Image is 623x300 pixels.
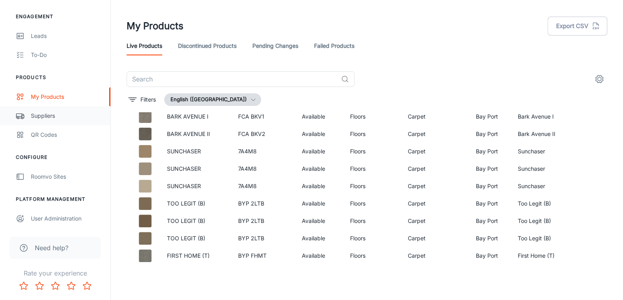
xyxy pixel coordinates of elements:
button: Rate 1 star [16,278,32,294]
span: Need help? [35,243,68,253]
td: Floors [344,195,401,212]
td: Bay Port [470,143,511,160]
td: Bark Avenue II [511,125,583,143]
a: Pending Changes [252,36,298,55]
div: Roomvo Sites [31,172,102,181]
td: Floors [344,125,401,143]
button: Rate 3 star [47,278,63,294]
td: FCA BKV1 [232,108,295,125]
td: Floors [344,108,401,125]
button: filter [127,93,158,106]
td: Too Legit (B) [511,212,583,230]
td: FCA BKV2 [232,125,295,143]
td: Available [295,212,344,230]
td: Carpet [401,108,470,125]
td: Sunchaser [511,160,583,177]
td: Too Legit (B) [511,230,583,247]
a: Failed Products [314,36,354,55]
div: Leads [31,32,102,40]
td: Floors [344,230,401,247]
p: TOO LEGIT (B) [167,234,225,243]
td: Bay Port [470,230,511,247]
td: Available [295,160,344,177]
button: Rate 2 star [32,278,47,294]
td: Available [295,247,344,264]
button: Rate 5 star [79,278,95,294]
td: Carpet [401,230,470,247]
td: Available [295,143,344,160]
td: Bay Port [470,108,511,125]
td: Available [295,108,344,125]
td: Carpet [401,177,470,195]
td: First Home (T) [511,247,583,264]
input: Search [127,71,338,87]
h1: My Products [127,19,184,33]
td: Available [295,177,344,195]
td: Too Legit (B) [511,195,583,212]
td: Floors [344,177,401,195]
button: Rate 4 star [63,278,79,294]
p: SUNCHASER [167,147,225,156]
td: Sunchaser [511,177,583,195]
td: Available [295,195,344,212]
td: Floors [344,143,401,160]
td: Floors [344,247,401,264]
td: Bay Port [470,212,511,230]
td: BYP 2LTB [232,195,295,212]
div: Suppliers [31,111,102,120]
p: BARK AVENUE I [167,112,225,121]
button: Export CSV [547,17,607,36]
td: 7A4M8 [232,143,295,160]
button: settings [591,71,607,87]
td: 7A4M8 [232,177,295,195]
div: QR Codes [31,130,102,139]
p: TOO LEGIT (B) [167,199,225,208]
td: Bay Port [470,160,511,177]
div: User Administration [31,214,102,223]
td: Bark Avenue I [511,108,583,125]
td: Bay Port [470,125,511,143]
td: Carpet [401,212,470,230]
td: Bay Port [470,195,511,212]
a: Discontinued Products [178,36,237,55]
td: Bay Port [470,177,511,195]
td: Sunchaser [511,143,583,160]
td: Floors [344,212,401,230]
p: SUNCHASER [167,182,225,191]
td: BYP 2LTB [232,230,295,247]
p: TOO LEGIT (B) [167,217,225,225]
td: BYP 2LTB [232,212,295,230]
div: My Products [31,92,102,101]
td: Carpet [401,195,470,212]
td: Carpet [401,143,470,160]
td: Available [295,125,344,143]
td: Floors [344,160,401,177]
p: BARK AVENUE II [167,130,225,138]
p: FIRST HOME (T) [167,251,225,260]
td: Carpet [401,160,470,177]
div: To-do [31,51,102,59]
p: SUNCHASER [167,164,225,173]
td: BYP FHMT [232,247,295,264]
td: Bay Port [470,247,511,264]
td: 7A4M8 [232,160,295,177]
a: Live Products [127,36,162,55]
td: Carpet [401,247,470,264]
p: Filters [140,95,156,104]
td: Carpet [401,125,470,143]
p: Rate your experience [6,268,104,278]
td: Available [295,230,344,247]
button: English ([GEOGRAPHIC_DATA]) [164,93,261,106]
